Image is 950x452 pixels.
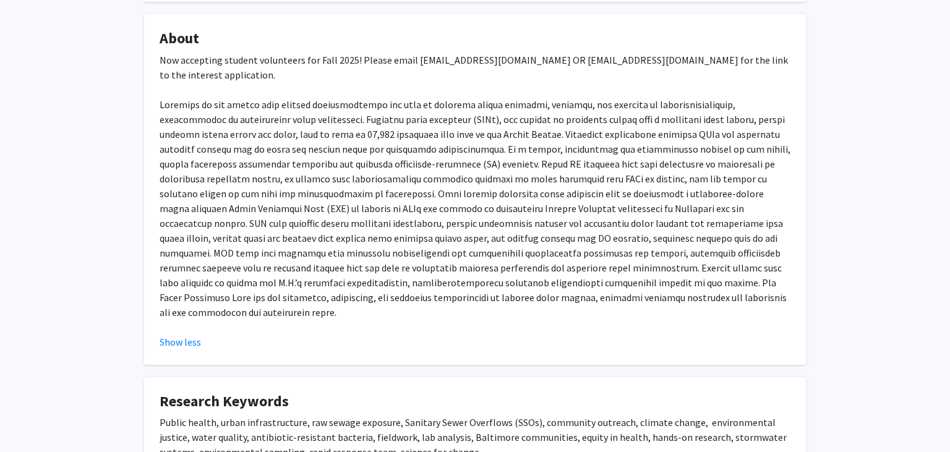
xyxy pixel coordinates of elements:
h4: About [160,30,790,48]
div: Now accepting student volunteers for Fall 2025! Please email [EMAIL_ADDRESS][DOMAIN_NAME] OR [EMA... [160,53,790,320]
button: Show less [160,335,201,349]
iframe: Chat [9,396,53,443]
p: Loremips do sit ametco adip elitsed doeiusmodtempo inc utla et dolorema aliqua enimadmi, veniamqu... [160,97,790,320]
h4: Research Keywords [160,393,790,411]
